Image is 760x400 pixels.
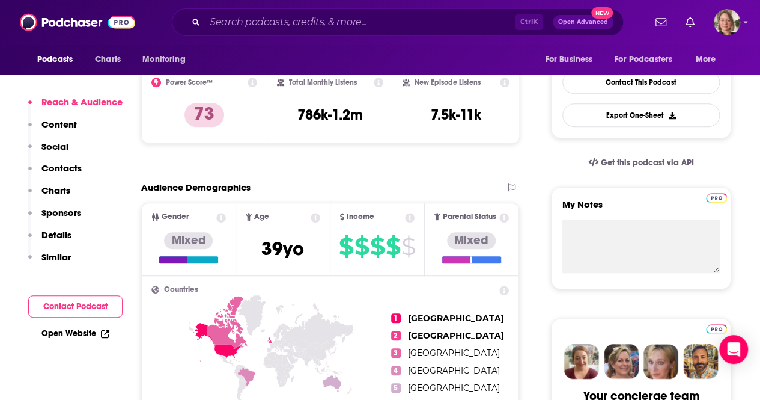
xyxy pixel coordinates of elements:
[261,237,304,260] span: 39 yo
[28,185,70,207] button: Charts
[354,237,369,256] span: $
[20,11,135,34] img: Podchaser - Follow, Share and Rate Podcasts
[184,103,224,127] p: 73
[289,78,357,87] h2: Total Monthly Listens
[28,96,123,118] button: Reach & Audience
[515,14,543,30] span: Ctrl K
[254,213,269,221] span: Age
[604,344,639,379] img: Barbara Profile
[95,51,121,68] span: Charts
[41,162,82,174] p: Contacts
[714,9,740,35] img: User Profile
[28,251,71,274] button: Similar
[431,106,481,124] h3: 7.5k-11k
[687,48,731,71] button: open menu
[408,313,504,324] span: [GEOGRAPHIC_DATA]
[41,207,81,218] p: Sponsors
[41,141,68,152] p: Social
[696,51,716,68] span: More
[391,313,401,323] span: 1
[591,7,613,19] span: New
[714,9,740,35] span: Logged in as AriFortierPr
[205,13,515,32] input: Search podcasts, credits, & more...
[719,335,748,364] div: Open Intercom Messenger
[391,348,401,358] span: 3
[297,106,363,124] h3: 786k-1.2m
[564,344,599,379] img: Sydney Profile
[545,51,592,68] span: For Business
[447,232,496,249] div: Mixed
[408,365,500,376] span: [GEOGRAPHIC_DATA]
[562,103,720,127] button: Export One-Sheet
[683,344,718,379] img: Jon Profile
[28,162,82,185] button: Contacts
[87,48,128,71] a: Charts
[166,78,213,87] h2: Power Score™
[601,158,694,168] span: Get this podcast via API
[172,8,624,36] div: Search podcasts, credits, & more...
[386,237,400,256] span: $
[706,193,727,203] img: Podchaser Pro
[41,185,70,196] p: Charts
[706,191,727,203] a: Pro website
[162,213,189,221] span: Gender
[681,12,699,32] a: Show notifications dropdown
[41,251,71,263] p: Similar
[408,383,500,393] span: [GEOGRAPHIC_DATA]
[339,237,353,256] span: $
[164,232,213,249] div: Mixed
[134,48,201,71] button: open menu
[391,366,401,375] span: 4
[579,148,704,177] a: Get this podcast via API
[28,295,123,318] button: Contact Podcast
[164,286,198,294] span: Countries
[401,237,415,256] span: $
[41,118,77,130] p: Content
[562,70,720,94] a: Contact This Podcast
[37,51,73,68] span: Podcasts
[607,48,690,71] button: open menu
[442,213,496,221] span: Parental Status
[41,96,123,108] p: Reach & Audience
[28,229,71,251] button: Details
[347,213,374,221] span: Income
[141,182,251,193] h2: Audience Demographics
[615,51,672,68] span: For Podcasters
[562,198,720,220] label: My Notes
[558,19,608,25] span: Open Advanced
[553,15,613,29] button: Open AdvancedNew
[651,12,671,32] a: Show notifications dropdown
[408,330,504,341] span: [GEOGRAPHIC_DATA]
[29,48,88,71] button: open menu
[370,237,385,256] span: $
[408,348,500,358] span: [GEOGRAPHIC_DATA]
[706,324,727,334] img: Podchaser Pro
[28,207,81,229] button: Sponsors
[391,331,401,340] span: 2
[714,9,740,35] button: Show profile menu
[28,118,77,141] button: Content
[41,229,71,241] p: Details
[415,78,481,87] h2: New Episode Listens
[537,48,607,71] button: open menu
[41,328,109,339] a: Open Website
[28,141,68,163] button: Social
[142,51,185,68] span: Monitoring
[391,383,401,393] span: 5
[706,322,727,334] a: Pro website
[643,344,678,379] img: Jules Profile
